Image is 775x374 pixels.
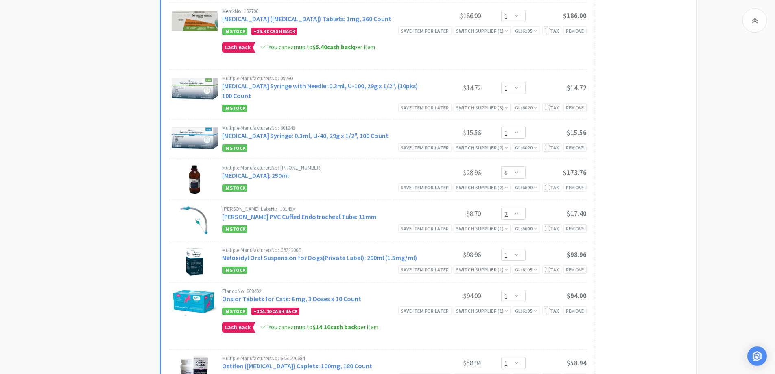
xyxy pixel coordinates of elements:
[222,356,420,361] div: Multiple Manufacturers No: 6451270684
[515,225,538,232] span: GL: 6600
[398,103,452,112] div: Save item for later
[398,26,452,35] div: Save item for later
[222,225,247,233] span: In Stock
[189,165,200,194] img: 5d7a7fccf010444e9664835c982d3d72_6571.png
[515,105,538,111] span: GL: 6020
[222,295,361,303] a: Onsior Tablets for Cats: 6 mg, 3 Doses x 10 Count
[222,247,420,253] div: Multiple Manufacturers No: C531200C
[222,131,389,140] a: [MEDICAL_DATA] Syringe: 0.3ml, U-40, 29g x 1/2", 100 Count
[222,308,247,315] span: In Stock
[420,168,481,177] div: $28.96
[312,43,354,51] strong: cash back
[222,144,247,152] span: In Stock
[222,105,247,112] span: In Stock
[186,247,203,276] img: 2377d0e8066740ed8c9aa39e806cf796_353045.png
[223,42,253,52] span: Cash Back
[515,184,538,190] span: GL: 6600
[563,183,587,192] div: Remove
[545,144,559,151] div: Tax
[420,209,481,219] div: $8.70
[420,250,481,260] div: $98.96
[222,76,420,81] div: Multiple Manufacturers No: 09230
[515,144,538,151] span: GL: 6020
[398,306,452,315] div: Save item for later
[563,265,587,274] div: Remove
[515,267,538,273] span: GL: 6105
[567,128,587,137] span: $15.56
[567,209,587,218] span: $17.40
[222,165,420,171] div: Multiple Manufacturers No: [PHONE_NUMBER]
[545,307,559,315] div: Tax
[222,125,420,131] div: Multiple Manufacturers No: 601049
[251,308,299,315] div: + Cash Back
[545,225,559,232] div: Tax
[563,224,587,233] div: Remove
[420,128,481,138] div: $15.56
[545,27,559,35] div: Tax
[222,254,417,262] a: Meloxidyl Oral Suspension for Dogs(Private Label): 200ml (1.5mg/ml)
[567,83,587,92] span: $14.72
[563,143,587,152] div: Remove
[456,104,508,112] div: Switch Supplier ( 3 )
[222,9,420,14] div: Merck No: 162700
[545,104,559,112] div: Tax
[515,28,538,34] span: GL: 6105
[567,291,587,300] span: $94.00
[456,184,508,191] div: Switch Supplier ( 2 )
[420,291,481,301] div: $94.00
[222,206,420,212] div: [PERSON_NAME] Labs No: J0149M
[251,28,297,35] div: + Cash Back
[222,362,372,370] a: Ostifen ([MEDICAL_DATA]) Caplets: 100mg, 180 Count
[456,307,508,315] div: Switch Supplier ( 1 )
[222,184,247,192] span: In Stock
[567,250,587,259] span: $98.96
[257,308,271,314] span: $14.10
[456,144,508,151] div: Switch Supplier ( 2 )
[420,83,481,93] div: $14.72
[398,265,452,274] div: Save item for later
[563,306,587,315] div: Remove
[515,308,538,314] span: GL: 6105
[169,125,220,151] img: b3f395e1da36482192b866de9bb48435_156416.png
[223,322,253,332] span: Cash Back
[420,11,481,21] div: $186.00
[398,143,452,152] div: Save item for later
[169,76,220,102] img: c0df353ff1ec4608b8978258e70af77d_6979.png
[222,15,391,23] a: [MEDICAL_DATA] ([MEDICAL_DATA]) Tablets: 1mg, 360 Count
[222,82,418,100] a: [MEDICAL_DATA] Syringe with Needle: 0.3ml, U-100, 29g x 1/2", (10pks) 100 Count
[456,27,508,35] div: Switch Supplier ( 1 )
[269,323,378,331] span: You can earn up to per item
[180,206,209,235] img: 7fcfe315ba964f1ab44655e123fda1a7_3737.png
[257,28,269,34] span: $5.40
[222,267,247,274] span: In Stock
[169,9,220,35] img: 6beece4cbcaf4ccb9b430db182db10c2_205451.png
[222,289,420,294] div: Elanco No: 608402
[545,184,559,191] div: Tax
[456,225,508,232] div: Switch Supplier ( 1 )
[747,346,767,366] div: Open Intercom Messenger
[563,103,587,112] div: Remove
[312,323,357,331] strong: cash back
[222,28,247,35] span: In Stock
[312,323,330,331] span: $14.10
[269,43,375,51] span: You can earn up to per item
[456,266,508,273] div: Switch Supplier ( 1 )
[563,26,587,35] div: Remove
[563,168,587,177] span: $173.76
[222,171,289,179] a: [MEDICAL_DATA]: 250ml
[420,358,481,368] div: $58.94
[563,11,587,20] span: $186.00
[398,224,452,233] div: Save item for later
[545,266,559,273] div: Tax
[567,359,587,367] span: $58.94
[398,183,452,192] div: Save item for later
[172,289,216,317] img: 7f02e02dc30442ecb2e4384b6a47abab_149906.png
[312,43,327,51] span: $5.40
[222,212,377,221] a: [PERSON_NAME] PVC Cuffed Endotracheal Tube: 11mm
